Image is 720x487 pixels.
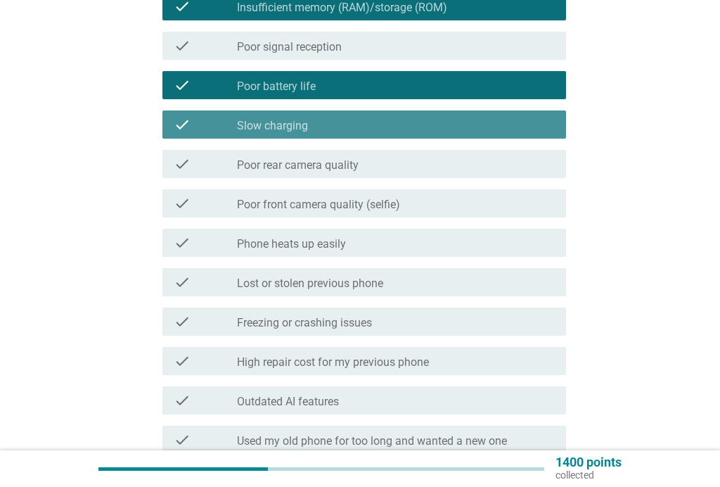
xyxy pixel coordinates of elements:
label: Poor battery life [237,80,316,94]
label: Poor front camera quality (selfie) [237,198,400,212]
label: Lost or stolen previous phone [237,277,383,291]
label: Slow charging [237,119,308,133]
i: check [174,156,191,172]
label: Freezing or crashing issues [237,316,372,330]
i: check [174,195,191,212]
i: check [174,392,191,409]
i: check [174,116,191,133]
i: check [174,353,191,369]
p: 1400 points [555,456,622,469]
i: check [174,37,191,54]
label: Outdated AI features [237,395,339,409]
label: Used my old phone for too long and wanted a new one [237,434,507,448]
i: check [174,274,191,291]
p: collected [555,469,622,481]
label: Poor signal reception [237,40,342,54]
i: check [174,313,191,330]
label: High repair cost for my previous phone [237,355,429,369]
i: check [174,234,191,251]
i: check [174,77,191,94]
i: check [174,431,191,448]
label: Poor rear camera quality [237,158,359,172]
label: Insufficient memory (RAM)/storage (ROM) [237,1,447,15]
label: Phone heats up easily [237,237,346,251]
